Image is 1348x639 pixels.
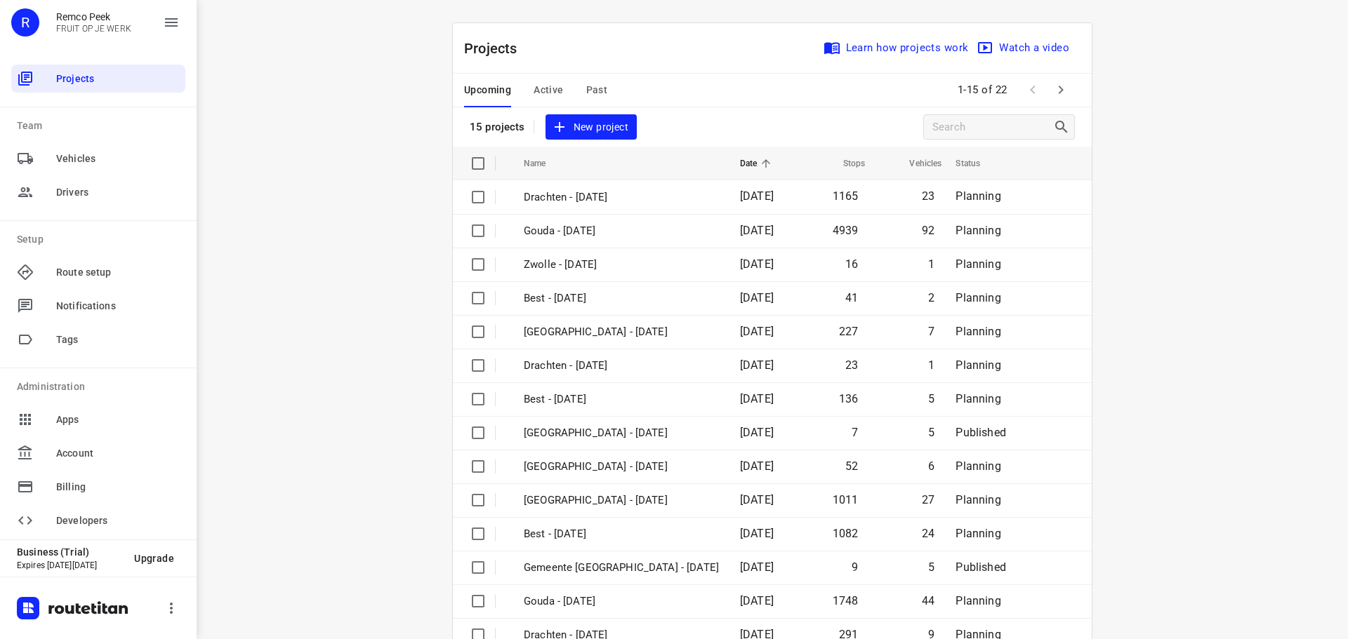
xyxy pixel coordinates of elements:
span: 52 [845,459,858,473]
span: 7 [928,325,934,338]
span: 44 [922,594,934,607]
button: Upgrade [123,546,185,571]
p: Best - Wednesday [524,526,719,542]
span: Status [956,155,998,172]
p: Business (Trial) [17,546,123,558]
span: Name [524,155,564,172]
span: [DATE] [740,560,774,574]
p: Projects [464,38,529,59]
div: Billing [11,473,185,501]
span: Upgrade [134,553,174,564]
input: Search projects [932,116,1053,138]
span: 5 [928,392,934,405]
span: 27 [922,493,934,506]
span: Vehicles [56,152,180,166]
span: Developers [56,513,180,528]
span: Stops [825,155,866,172]
p: Remco Peek [56,11,131,22]
p: Gouda - Monday [524,223,719,239]
span: [DATE] [740,291,774,304]
p: Administration [17,379,185,394]
span: Previous Page [1019,76,1047,104]
div: Drivers [11,178,185,206]
span: 4939 [833,224,859,237]
span: 41 [845,291,858,304]
span: Past [586,81,608,99]
p: Zwolle - Wednesday [524,492,719,509]
span: [DATE] [740,493,774,506]
p: Best - Friday [524,290,719,307]
div: Search [1053,119,1074,135]
p: Gemeente Rotterdam - Thursday [524,425,719,441]
span: Apps [56,412,180,427]
p: Best - Thursday [524,391,719,408]
span: 1 [928,257,934,271]
span: 16 [845,257,858,271]
button: New project [546,114,637,140]
p: Expires [DATE][DATE] [17,560,123,570]
div: Account [11,439,185,467]
span: Route setup [56,265,180,280]
span: 23 [922,189,934,203]
span: [DATE] [740,392,774,405]
span: Tags [56,332,180,347]
span: Projects [56,72,180,86]
span: Drivers [56,185,180,200]
p: Setup [17,232,185,247]
span: 92 [922,224,934,237]
p: Team [17,119,185,133]
span: Planning [956,493,1000,506]
span: [DATE] [740,325,774,338]
p: Zwolle - Friday [524,257,719,273]
div: Tags [11,325,185,354]
span: 1748 [833,594,859,607]
div: Apps [11,405,185,433]
span: Planning [956,392,1000,405]
p: Drachten - Monday [524,189,719,206]
span: 2 [928,291,934,304]
span: 6 [928,459,934,473]
span: 136 [839,392,859,405]
p: Gouda - Wednesday [524,593,719,610]
span: [DATE] [740,189,774,203]
span: Planning [956,325,1000,338]
span: 5 [928,426,934,439]
span: New project [554,119,628,136]
p: Zwolle - Thursday [524,324,719,340]
span: Planning [956,594,1000,607]
span: Upcoming [464,81,511,99]
span: 1 [928,358,934,372]
span: Published [956,560,1006,574]
span: 23 [845,358,858,372]
span: 1-15 of 22 [952,75,1013,105]
div: Projects [11,65,185,93]
span: 1165 [833,189,859,203]
span: [DATE] [740,358,774,372]
p: Drachten - Thursday [524,358,719,374]
span: [DATE] [740,257,774,271]
span: Active [534,81,563,99]
span: Planning [956,224,1000,237]
span: [DATE] [740,527,774,540]
span: [DATE] [740,594,774,607]
div: R [11,8,39,36]
div: Route setup [11,258,185,286]
span: Vehicles [891,155,941,172]
span: Planning [956,358,1000,372]
span: [DATE] [740,224,774,237]
div: Notifications [11,292,185,320]
span: Next Page [1047,76,1075,104]
span: Date [740,155,776,172]
span: 227 [839,325,859,338]
p: Antwerpen - Wednesday [524,459,719,475]
p: FRUIT OP JE WERK [56,24,131,34]
span: Planning [956,527,1000,540]
p: 15 projects [470,121,525,133]
span: 1011 [833,493,859,506]
div: Developers [11,506,185,534]
span: Account [56,446,180,461]
span: Planning [956,459,1000,473]
span: Notifications [56,299,180,314]
span: Billing [56,480,180,495]
span: [DATE] [740,459,774,473]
